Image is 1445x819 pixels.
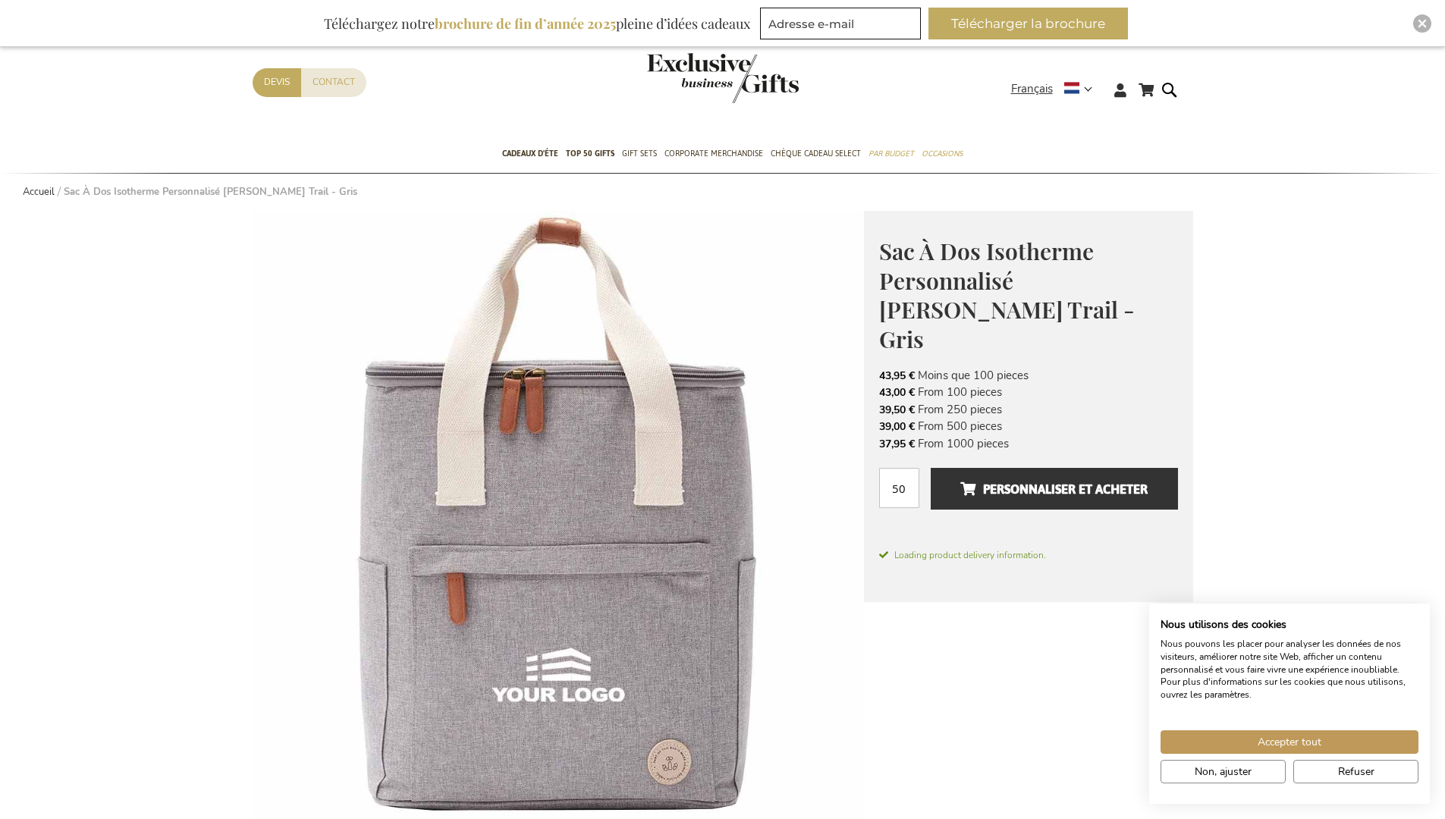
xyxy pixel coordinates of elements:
span: TOP 50 Gifts [566,146,614,162]
li: Moins que 100 pieces [879,367,1178,384]
span: 39,00 € [879,419,915,434]
span: Refuser [1338,764,1374,780]
span: Par budget [869,146,914,162]
a: Devis [253,68,301,96]
input: Adresse e-mail [760,8,921,39]
span: Gift Sets [622,146,657,162]
div: Close [1413,14,1431,33]
span: 39,50 € [879,403,915,417]
span: 43,00 € [879,385,915,400]
img: Close [1418,19,1427,28]
a: Accueil [23,185,55,199]
li: From 1000 pieces [879,435,1178,452]
button: Accepter tous les cookies [1161,730,1418,754]
div: Téléchargez notre pleine d’idées cadeaux [317,8,757,39]
span: Non, ajuster [1195,764,1252,780]
button: Ajustez les préférences de cookie [1161,760,1286,783]
span: Personnaliser et acheter [960,477,1148,501]
input: Qté [879,468,919,508]
li: From 250 pieces [879,401,1178,418]
span: Loading product delivery information. [879,548,1178,562]
span: Accepter tout [1258,734,1321,750]
p: Nous pouvons les placer pour analyser les données de nos visiteurs, améliorer notre site Web, aff... [1161,638,1418,701]
div: Français [1011,80,1102,98]
span: Sac À Dos Isotherme Personnalisé [PERSON_NAME] Trail - Gris [879,236,1135,354]
span: Occasions [922,146,963,162]
button: Refuser tous les cookies [1293,760,1418,783]
span: 37,95 € [879,437,915,451]
li: From 500 pieces [879,418,1178,435]
span: Corporate Merchandise [664,146,763,162]
span: Français [1011,80,1053,98]
a: Contact [301,68,366,96]
span: 43,95 € [879,369,915,383]
button: Personnaliser et acheter [931,468,1177,510]
form: marketing offers and promotions [760,8,925,44]
strong: Sac À Dos Isotherme Personnalisé [PERSON_NAME] Trail - Gris [64,185,357,199]
button: Télécharger la brochure [928,8,1128,39]
h2: Nous utilisons des cookies [1161,618,1418,632]
img: Exclusive Business gifts logo [647,53,799,103]
a: store logo [647,53,723,103]
span: Cadeaux D'Éte [502,146,558,162]
b: brochure de fin d’année 2025 [435,14,616,33]
li: From 100 pieces [879,384,1178,400]
span: Chèque Cadeau Select [771,146,861,162]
